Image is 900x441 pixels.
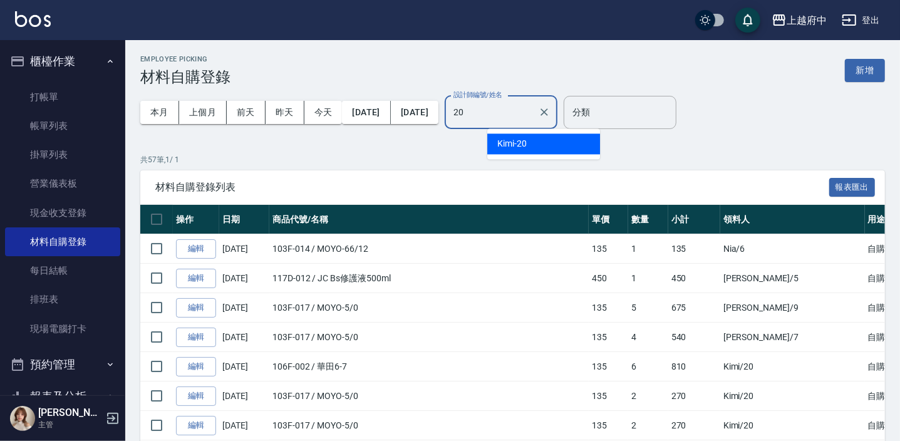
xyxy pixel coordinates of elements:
[735,8,760,33] button: save
[5,380,120,413] button: 報表及分析
[628,352,668,381] td: 6
[5,348,120,381] button: 預約管理
[589,293,628,323] td: 135
[5,45,120,78] button: 櫃檯作業
[173,205,219,234] th: 操作
[5,199,120,227] a: 現金收支登錄
[219,234,269,264] td: [DATE]
[668,293,720,323] td: 675
[176,239,216,259] a: 編輯
[720,323,865,352] td: [PERSON_NAME] /7
[219,411,269,440] td: [DATE]
[140,101,179,124] button: 本月
[720,411,865,440] td: Kimi /20
[342,101,390,124] button: [DATE]
[15,11,51,27] img: Logo
[219,352,269,381] td: [DATE]
[535,103,553,121] button: Clear
[668,381,720,411] td: 270
[628,293,668,323] td: 5
[269,293,589,323] td: 103F-017 / MOYO-5/0
[829,180,876,192] a: 報表匯出
[269,264,589,293] td: 117D-012 / JC Bs修護液500ml
[5,314,120,343] a: 現場電腦打卡
[628,323,668,352] td: 4
[497,137,527,150] span: Kimi -20
[628,205,668,234] th: 數量
[140,154,885,165] p: 共 57 筆, 1 / 1
[829,178,876,197] button: 報表匯出
[219,205,269,234] th: 日期
[628,381,668,411] td: 2
[628,234,668,264] td: 1
[845,64,885,76] a: 新增
[668,411,720,440] td: 270
[5,83,120,112] a: 打帳單
[5,169,120,198] a: 營業儀表板
[720,381,865,411] td: Kimi /20
[176,357,216,376] a: 編輯
[304,101,343,124] button: 今天
[453,90,502,100] label: 設計師編號/姓名
[5,256,120,285] a: 每日結帳
[628,411,668,440] td: 2
[227,101,266,124] button: 前天
[589,264,628,293] td: 450
[845,59,885,82] button: 新增
[391,101,438,124] button: [DATE]
[720,293,865,323] td: [PERSON_NAME] /9
[176,269,216,288] a: 編輯
[589,234,628,264] td: 135
[5,140,120,169] a: 掛單列表
[140,68,230,86] h3: 材料自購登錄
[269,381,589,411] td: 103F-017 / MOYO-5/0
[720,234,865,264] td: Nia /6
[219,264,269,293] td: [DATE]
[269,323,589,352] td: 103F-017 / MOYO-5/0
[589,352,628,381] td: 135
[668,234,720,264] td: 135
[10,406,35,431] img: Person
[589,381,628,411] td: 135
[179,101,227,124] button: 上個月
[266,101,304,124] button: 昨天
[269,234,589,264] td: 103F-014 / MOYO-66/12
[219,381,269,411] td: [DATE]
[176,328,216,347] a: 編輯
[720,205,865,234] th: 領料人
[5,285,120,314] a: 排班表
[668,264,720,293] td: 450
[5,112,120,140] a: 帳單列表
[269,411,589,440] td: 103F-017 / MOYO-5/0
[628,264,668,293] td: 1
[38,407,102,419] h5: [PERSON_NAME]
[219,323,269,352] td: [DATE]
[668,323,720,352] td: 540
[589,323,628,352] td: 135
[140,55,230,63] h2: Employee Picking
[269,205,589,234] th: 商品代號/名稱
[668,205,720,234] th: 小計
[787,13,827,28] div: 上越府中
[5,227,120,256] a: 材料自購登錄
[155,181,829,194] span: 材料自購登錄列表
[176,387,216,406] a: 編輯
[176,416,216,435] a: 編輯
[668,352,720,381] td: 810
[720,264,865,293] td: [PERSON_NAME] /5
[837,9,885,32] button: 登出
[589,411,628,440] td: 135
[589,205,628,234] th: 單價
[269,352,589,381] td: 106F-002 / 華田6-7
[767,8,832,33] button: 上越府中
[38,419,102,430] p: 主管
[176,298,216,318] a: 編輯
[720,352,865,381] td: Kimi /20
[219,293,269,323] td: [DATE]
